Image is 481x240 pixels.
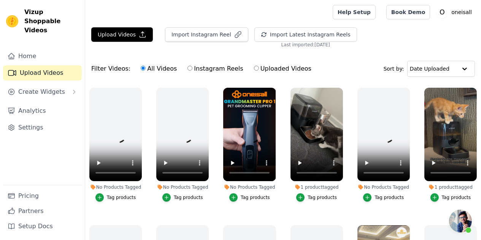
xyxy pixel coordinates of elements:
[78,45,84,51] img: tab_keywords_by_traffic_grey.svg
[296,193,337,202] button: Tag products
[187,64,243,74] label: Instagram Reels
[3,204,82,219] a: Partners
[24,8,79,35] span: Vizup Shoppable Videos
[31,45,37,51] img: tab_domain_overview_orange.svg
[440,8,445,16] text: O
[442,194,471,201] div: Tag products
[107,194,136,201] div: Tag products
[223,184,276,190] div: No Products Tagged
[21,12,37,18] div: v 4.0.24
[187,66,192,71] input: Instagram Reels
[229,193,270,202] button: Tag products
[384,61,475,77] div: Sort by:
[18,87,65,96] span: Create Widgets
[308,194,337,201] div: Tag products
[281,42,330,48] span: Last imported: [DATE]
[91,60,316,77] div: Filter Videos:
[174,194,203,201] div: Tag products
[357,184,410,190] div: No Products Tagged
[424,184,477,190] div: 1 product tagged
[3,84,82,99] button: Create Widgets
[254,27,357,42] button: Import Latest Instagram Reels
[140,64,177,74] label: All Videos
[39,46,59,51] div: 域名概述
[141,66,146,71] input: All Videos
[6,15,18,27] img: Vizup
[448,5,475,19] p: oneisall
[254,64,312,74] label: Uploaded Videos
[3,49,82,64] a: Home
[363,193,404,202] button: Tag products
[3,120,82,135] a: Settings
[162,193,203,202] button: Tag products
[449,210,472,232] a: 开放式聊天
[89,184,142,190] div: No Products Tagged
[20,20,77,27] div: 域名: [DOMAIN_NAME]
[156,184,209,190] div: No Products Tagged
[386,5,430,19] a: Book Demo
[91,27,153,42] button: Upload Videos
[12,12,18,18] img: logo_orange.svg
[291,184,343,190] div: 1 product tagged
[436,5,475,19] button: O oneisall
[3,65,82,81] a: Upload Videos
[165,27,248,42] button: Import Instagram Reel
[430,193,471,202] button: Tag products
[333,5,376,19] a: Help Setup
[254,66,259,71] input: Uploaded Videos
[95,193,136,202] button: Tag products
[3,103,82,118] a: Analytics
[375,194,404,201] div: Tag products
[241,194,270,201] div: Tag products
[3,219,82,234] a: Setup Docs
[86,46,125,51] div: 关键词（按流量）
[12,20,18,27] img: website_grey.svg
[3,188,82,204] a: Pricing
